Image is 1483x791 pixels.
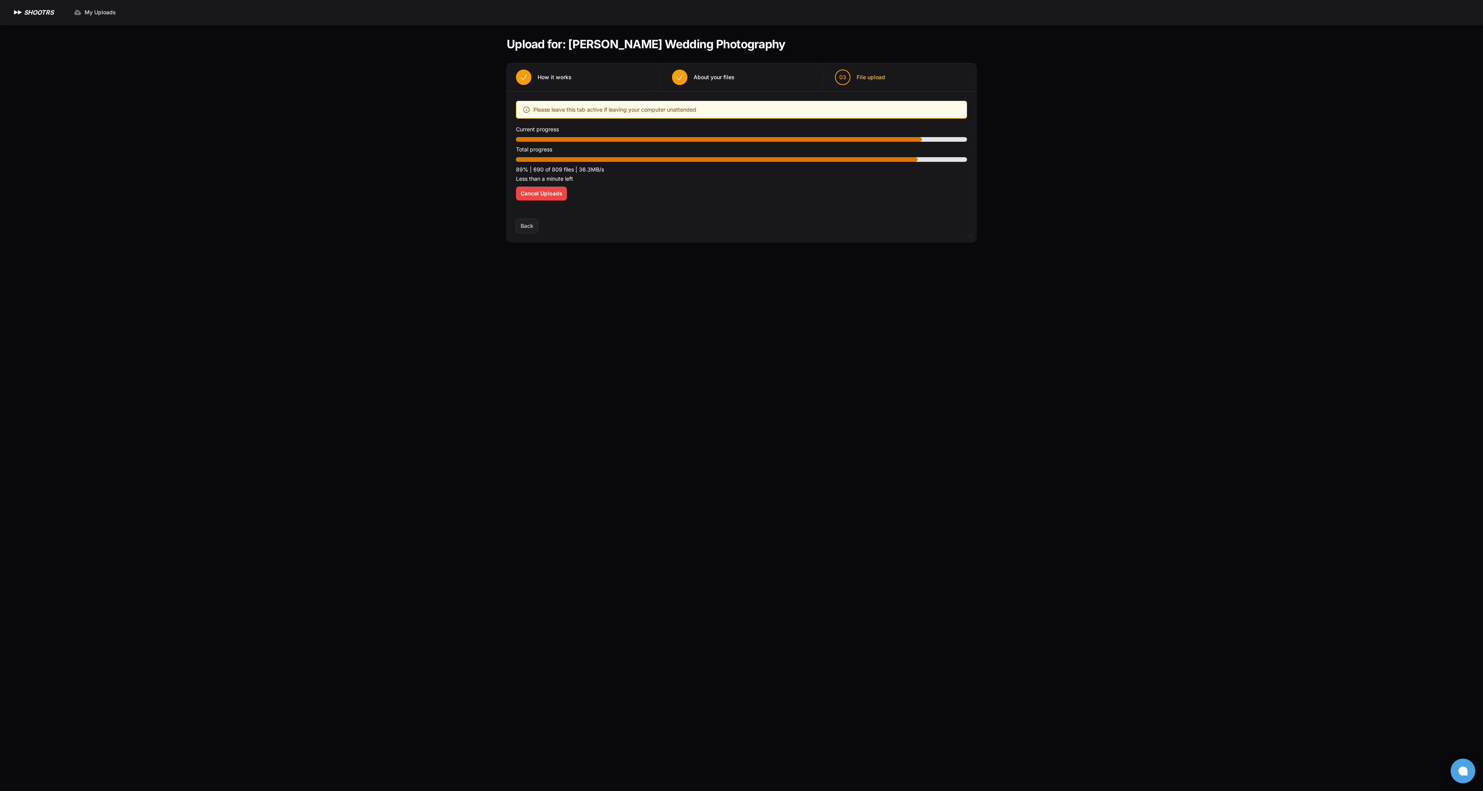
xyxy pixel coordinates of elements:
[826,63,894,91] button: 03 File upload
[694,73,735,81] span: About your files
[12,8,24,17] img: SHOOTRS
[857,73,885,81] span: File upload
[12,8,54,17] a: SHOOTRS SHOOTRS
[521,190,562,197] span: Cancel Uploads
[69,5,120,19] a: My Uploads
[663,63,744,91] button: About your files
[507,37,785,51] h1: Upload for: [PERSON_NAME] Wedding Photography
[516,187,567,200] button: Cancel Uploads
[516,165,967,174] p: 89% | 690 of 809 files | 36.3MB/s
[85,8,116,16] span: My Uploads
[24,8,54,17] h1: SHOOTRS
[967,231,972,240] div: v2
[516,145,967,154] p: Total progress
[533,105,696,114] span: Please leave this tab active if leaving your computer unattended
[538,73,572,81] span: How it works
[507,63,581,91] button: How it works
[1451,759,1475,783] button: Open chat window
[516,125,967,134] p: Current progress
[839,73,846,81] span: 03
[516,174,967,183] p: Less than a minute left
